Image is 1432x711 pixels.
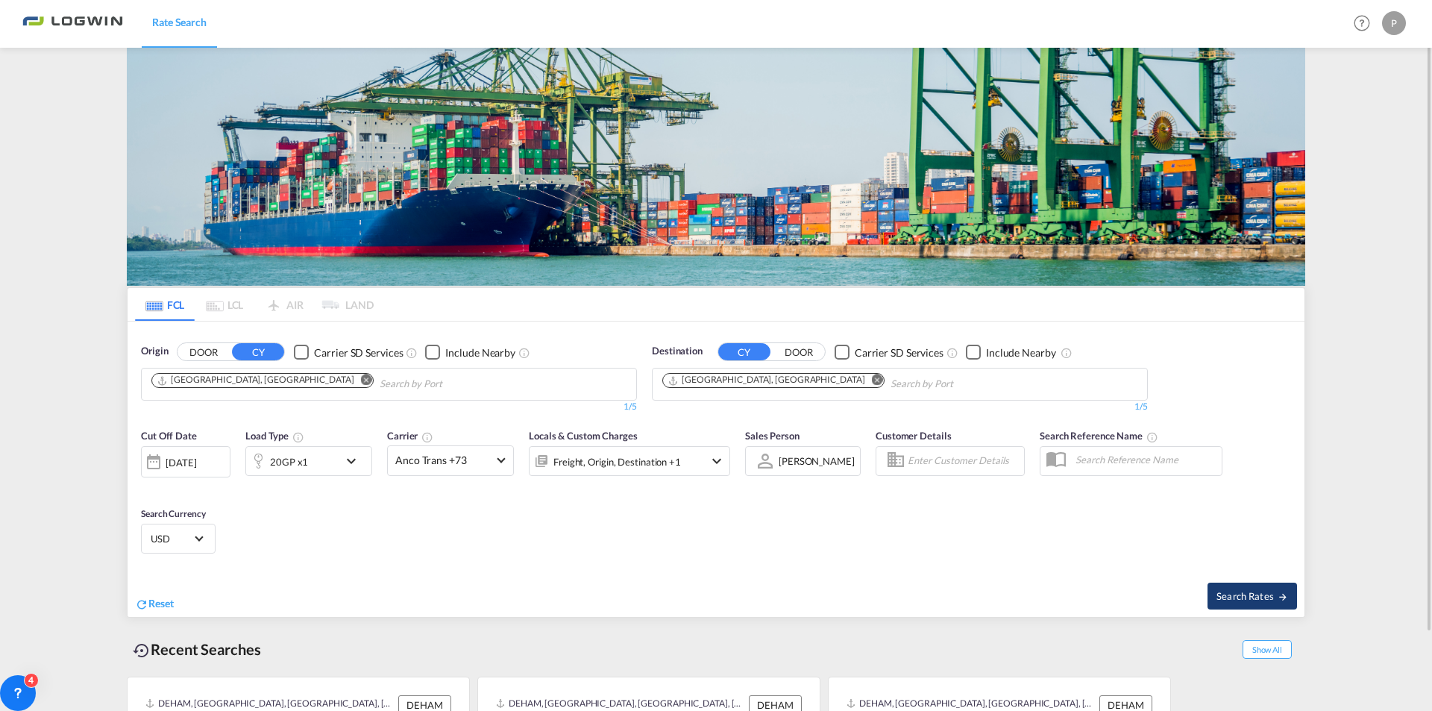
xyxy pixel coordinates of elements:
div: Recent Searches [127,633,267,666]
md-icon: Your search will be saved by the below given name [1146,431,1158,443]
span: Search Rates [1216,590,1288,602]
div: Include Nearby [986,345,1056,360]
md-tab-item: FCL [135,288,195,321]
img: bild-fuer-ratentool.png [127,48,1305,286]
span: Rate Search [152,16,207,28]
md-select: Select Currency: $ USDUnited States Dollar [149,527,207,549]
md-select: Sales Person: Philip Reiche [777,450,856,472]
span: Load Type [245,430,304,442]
input: Search Reference Name [1068,448,1222,471]
span: Carrier [387,430,433,442]
span: Sales Person [745,430,800,442]
div: Shanghai, CNSHA [668,374,864,386]
div: Carrier SD Services [314,345,403,360]
div: Press delete to remove this chip. [157,374,357,386]
md-checkbox: Checkbox No Ink [425,344,515,360]
div: 1/5 [652,401,1148,413]
md-checkbox: Checkbox No Ink [294,344,403,360]
input: Chips input. [891,372,1032,396]
span: Help [1349,10,1375,36]
md-pagination-wrapper: Use the left and right arrow keys to navigate between tabs [135,288,374,321]
div: Press delete to remove this chip. [668,374,867,386]
span: Customer Details [876,430,951,442]
div: Hamburg, DEHAM [157,374,354,386]
md-icon: icon-chevron-down [708,452,726,470]
md-icon: Unchecked: Search for CY (Container Yard) services for all selected carriers.Checked : Search for... [406,347,418,359]
md-chips-wrap: Chips container. Use arrow keys to select chips. [660,369,1038,396]
div: P [1382,11,1406,35]
button: Search Ratesicon-arrow-right [1208,583,1297,610]
span: Origin [141,344,168,359]
div: Include Nearby [445,345,515,360]
span: Cut Off Date [141,430,197,442]
button: CY [718,343,770,360]
input: Chips input. [380,372,521,396]
md-checkbox: Checkbox No Ink [966,344,1056,360]
md-icon: icon-refresh [135,598,148,611]
span: Locals & Custom Charges [529,430,638,442]
button: DOOR [773,344,825,361]
md-icon: icon-arrow-right [1278,592,1288,602]
div: OriginDOOR CY Checkbox No InkUnchecked: Search for CY (Container Yard) services for all selected ... [128,322,1304,616]
span: Show All [1243,640,1292,659]
md-icon: icon-backup-restore [133,642,151,660]
div: Carrier SD Services [855,345,943,360]
span: Search Reference Name [1040,430,1158,442]
md-icon: The selected Trucker/Carrierwill be displayed in the rate results If the rates are from another f... [421,431,433,443]
div: [DATE] [166,456,196,469]
div: Help [1349,10,1382,37]
div: 1/5 [141,401,637,413]
md-icon: Unchecked: Search for CY (Container Yard) services for all selected carriers.Checked : Search for... [946,347,958,359]
input: Enter Customer Details [908,450,1020,472]
button: Remove [861,374,884,389]
div: [PERSON_NAME] [779,455,855,467]
md-icon: Unchecked: Ignores neighbouring ports when fetching rates.Checked : Includes neighbouring ports w... [1061,347,1073,359]
span: Reset [148,597,174,610]
md-datepicker: Select [141,475,152,495]
div: icon-refreshReset [135,596,174,613]
md-icon: icon-information-outline [292,431,304,443]
button: Remove [351,374,373,389]
img: bc73a0e0d8c111efacd525e4c8ad7d32.png [22,7,123,40]
div: [DATE] [141,446,230,477]
md-icon: icon-chevron-down [342,452,368,470]
div: Freight Origin Destination Dock Stuffing [553,451,681,472]
span: Destination [652,344,703,359]
div: 20GP x1 [270,451,308,472]
md-chips-wrap: Chips container. Use arrow keys to select chips. [149,369,527,396]
md-icon: Unchecked: Ignores neighbouring ports when fetching rates.Checked : Includes neighbouring ports w... [518,347,530,359]
button: DOOR [178,344,230,361]
button: CY [232,343,284,360]
div: Freight Origin Destination Dock Stuffingicon-chevron-down [529,446,730,476]
span: USD [151,532,192,545]
span: Anco Trans +73 [395,453,492,468]
div: 20GP x1icon-chevron-down [245,446,372,476]
span: Search Currency [141,508,206,519]
md-checkbox: Checkbox No Ink [835,344,943,360]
